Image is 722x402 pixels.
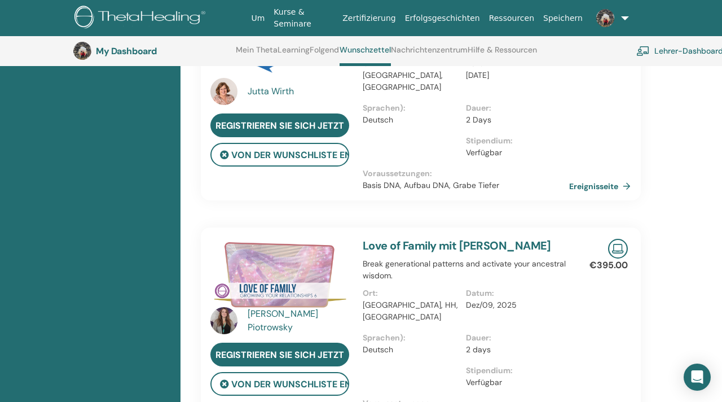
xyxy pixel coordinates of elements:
p: Deutsch [363,114,459,126]
a: Kurse & Seminare [269,2,338,34]
a: Jutta Wirth [248,85,352,98]
p: [GEOGRAPHIC_DATA], HH, [GEOGRAPHIC_DATA] [363,299,459,323]
p: Break generational patterns and activate your ancestral wisdom. [363,258,569,282]
a: Love of Family mit [PERSON_NAME] [363,238,551,253]
p: Verfügbar [466,377,562,388]
a: Wunschzettel [340,45,391,66]
p: 2 Days [466,114,562,126]
a: Registrieren Sie sich jetzt [210,113,349,137]
p: [DATE] [466,69,562,81]
a: [PERSON_NAME] Piotrowsky [248,307,352,334]
p: Sprachen) : [363,332,459,344]
p: €395.00 [589,259,628,272]
p: Dez/09, 2025 [466,299,562,311]
a: Ressourcen [485,8,539,29]
p: Verfügbar [466,147,562,159]
p: Dauer : [466,332,562,344]
a: Folgend [310,45,339,63]
a: Zertifizierung [338,8,400,29]
a: Speichern [539,8,587,29]
a: Ereignisseite [569,178,635,195]
span: Registrieren Sie sich jetzt [215,349,344,361]
img: default.jpg [210,307,237,334]
p: 2 days [466,344,562,356]
img: Live Online Seminar [608,239,628,259]
p: Sprachen) : [363,102,459,114]
p: Datum : [466,287,562,299]
p: Deutsch [363,344,459,356]
a: Erfolgsgeschichten [400,8,485,29]
img: Love of Family [210,239,349,311]
a: Um [246,8,269,29]
p: Dauer : [466,102,562,114]
a: Nachrichtenzentrum [391,45,468,63]
img: logo.png [74,6,209,31]
img: chalkboard-teacher.svg [636,46,650,56]
a: Mein ThetaLearning [236,45,310,63]
div: Open Intercom Messenger [684,364,711,391]
a: Registrieren Sie sich jetzt [210,343,349,366]
h3: My Dashboard [96,46,209,56]
img: default.jpg [596,9,614,27]
p: Stipendium : [466,365,562,377]
p: Voraussetzungen : [363,168,569,180]
img: default.jpg [73,42,91,60]
p: Basis DNA, Aufbau DNA, Grabe Tiefer [363,180,569,191]
span: Registrieren Sie sich jetzt [215,120,344,132]
img: default.jpg [210,78,237,105]
a: Hilfe & Ressourcen [468,45,537,63]
p: [GEOGRAPHIC_DATA], [GEOGRAPHIC_DATA] [363,69,459,93]
button: von der Wunschliste entfernen [210,372,349,396]
p: Ort : [363,287,459,299]
p: Stipendium : [466,135,562,147]
button: von der Wunschliste entfernen [210,143,349,167]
